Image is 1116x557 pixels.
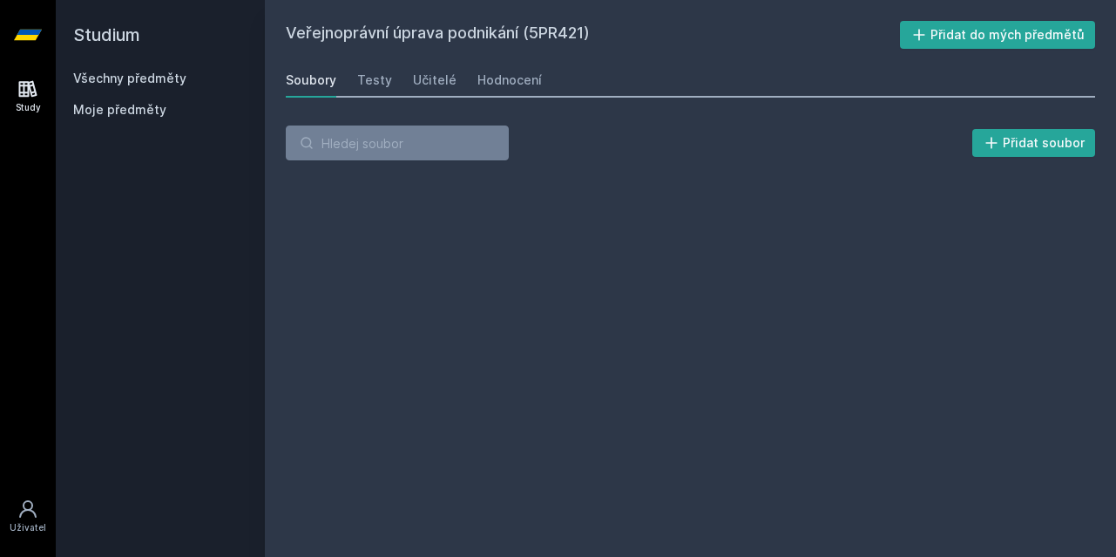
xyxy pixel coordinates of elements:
button: Přidat soubor [972,129,1096,157]
a: Hodnocení [477,63,542,98]
div: Testy [357,71,392,89]
a: Study [3,70,52,123]
a: Testy [357,63,392,98]
span: Moje předměty [73,101,166,119]
a: Soubory [286,63,336,98]
a: Všechny předměty [73,71,186,85]
div: Hodnocení [477,71,542,89]
div: Uživatel [10,521,46,534]
button: Přidat do mých předmětů [900,21,1096,49]
h2: Veřejnoprávní úprava podnikání (5PR421) [286,21,900,49]
div: Učitelé [413,71,457,89]
div: Study [16,101,41,114]
div: Soubory [286,71,336,89]
input: Hledej soubor [286,126,509,160]
a: Učitelé [413,63,457,98]
a: Uživatel [3,490,52,543]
